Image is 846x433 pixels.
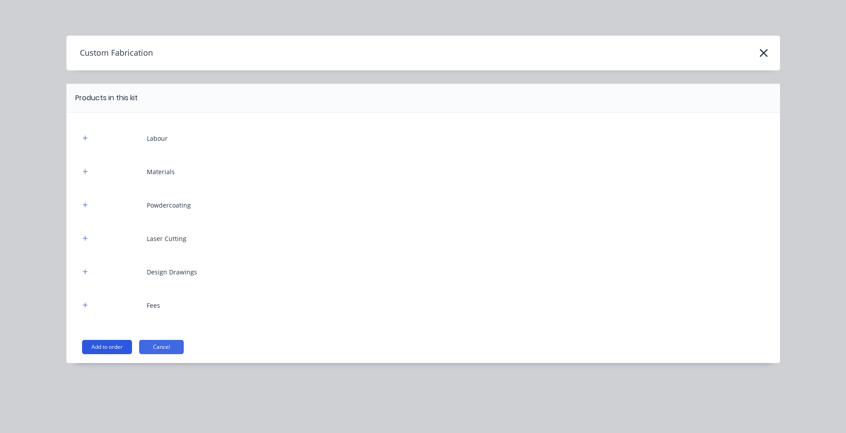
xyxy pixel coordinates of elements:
button: Cancel [139,340,184,354]
div: Labour [147,134,168,143]
h4: Custom Fabrication [66,45,153,61]
div: Products in this kit [75,93,138,103]
div: Materials [147,167,175,176]
div: Design Drawings [147,267,197,277]
div: Fees [147,301,160,310]
div: Laser Cutting [147,234,186,243]
div: Powdercoating [147,200,191,210]
button: Add to order [82,340,132,354]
